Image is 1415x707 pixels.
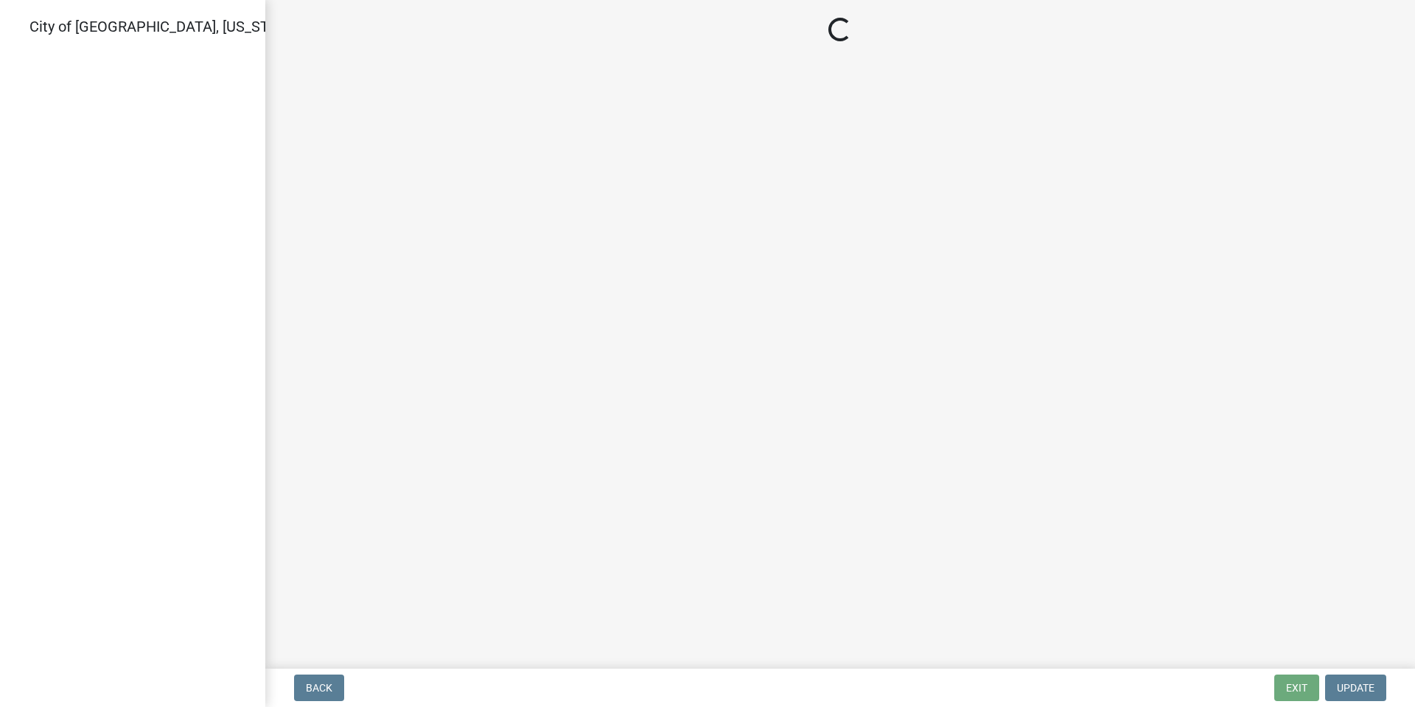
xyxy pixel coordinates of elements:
[306,682,332,694] span: Back
[294,675,344,701] button: Back
[1325,675,1386,701] button: Update
[1274,675,1319,701] button: Exit
[1337,682,1374,694] span: Update
[29,18,298,35] span: City of [GEOGRAPHIC_DATA], [US_STATE]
